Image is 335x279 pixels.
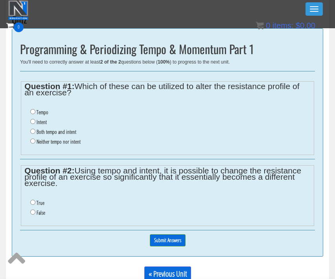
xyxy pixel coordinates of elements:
label: Tempo [37,109,48,115]
span: items: [272,21,293,30]
label: Both tempo and intent [37,129,76,135]
strong: Question #1: [24,82,74,91]
input: Submit Answers [150,234,186,246]
span: 0 [266,21,270,30]
label: False [37,210,45,216]
div: You'll need to correctly answer at least questions below ( ) to progress to the next unit. [20,59,315,65]
legend: Which of these can be utilized to alter the resistance profile of an exercise? [24,83,310,96]
span: $ [296,21,300,30]
b: 100% [158,59,170,65]
strong: Question #2: [24,166,74,175]
label: True [37,200,44,206]
label: Neither tempo nor intent [37,139,81,145]
legend: Using tempo and intent, it is possible to change the resistance profile of an exercise so signifi... [24,168,310,186]
span: 0 [14,22,24,32]
img: n1-education [8,0,28,20]
label: Intent [37,119,47,125]
img: icon11.png [256,22,264,29]
bdi: 0.00 [296,21,315,30]
b: 2 of the 2 [100,59,121,65]
a: 0 items: $0.00 [256,21,315,30]
a: 0 [6,20,24,31]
